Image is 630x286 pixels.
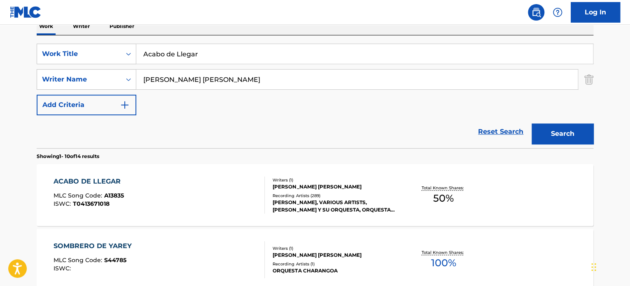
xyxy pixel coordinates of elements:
div: ACABO DE LLEGAR [54,177,125,186]
div: Drag [591,255,596,279]
div: [PERSON_NAME] [PERSON_NAME] [273,251,397,259]
span: ISWC : [54,200,73,207]
img: MLC Logo [10,6,42,18]
span: MLC Song Code : [54,192,104,199]
div: ORQUESTA CHARANGOA [273,267,397,274]
img: help [553,7,562,17]
button: Search [532,123,593,144]
a: Log In [571,2,620,23]
p: Writer [70,18,92,35]
p: Showing 1 - 10 of 14 results [37,153,99,160]
span: S44785 [104,256,126,264]
div: Recording Artists ( 1 ) [273,261,397,267]
img: Delete Criterion [584,69,593,90]
p: Publisher [107,18,137,35]
span: T0413671018 [73,200,110,207]
div: SOMBRERO DE YAREY [54,241,136,251]
button: Add Criteria [37,95,136,115]
div: [PERSON_NAME] [PERSON_NAME] [273,183,397,191]
img: 9d2ae6d4665cec9f34b9.svg [120,100,130,110]
span: ISWC : [54,265,73,272]
p: Total Known Shares: [421,185,465,191]
div: [PERSON_NAME], VARIOUS ARTISTS, [PERSON_NAME] Y SU ORQUESTA, ORQUESTA ORIGINAL DE [PERSON_NAME], ... [273,199,397,214]
img: search [531,7,541,17]
a: Public Search [528,4,544,21]
iframe: Chat Widget [589,246,630,286]
span: 100 % [431,256,456,270]
span: A13835 [104,192,124,199]
div: Writer Name [42,74,116,84]
p: Total Known Shares: [421,249,465,256]
div: Recording Artists ( 289 ) [273,193,397,199]
form: Search Form [37,44,593,148]
p: Work [37,18,56,35]
a: ACABO DE LLEGARMLC Song Code:A13835ISWC:T0413671018Writers (1)[PERSON_NAME] [PERSON_NAME]Recordin... [37,164,593,226]
a: Reset Search [474,123,527,141]
div: Work Title [42,49,116,59]
span: MLC Song Code : [54,256,104,264]
div: Writers ( 1 ) [273,177,397,183]
div: Help [549,4,566,21]
div: Writers ( 1 ) [273,245,397,251]
span: 50 % [433,191,454,206]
